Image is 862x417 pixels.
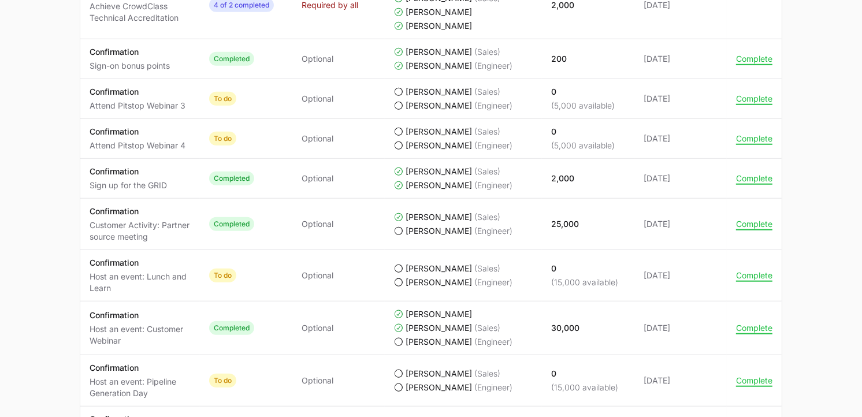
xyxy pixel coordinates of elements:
button: Complete [736,375,772,386]
span: (Sales) [474,368,500,379]
span: (Sales) [474,322,500,334]
span: [DATE] [644,218,718,230]
p: 25,000 [551,218,579,230]
span: Optional [302,270,333,281]
span: (Sales) [474,46,500,58]
span: [PERSON_NAME] [406,46,472,58]
button: Complete [736,323,772,333]
span: (Sales) [474,166,500,177]
p: Confirmation [90,257,191,269]
span: [PERSON_NAME] [406,336,472,348]
span: (Sales) [474,263,500,274]
span: [PERSON_NAME] [406,368,472,379]
span: [DATE] [644,375,718,386]
span: [PERSON_NAME] [406,140,472,151]
span: [PERSON_NAME] [406,180,472,191]
p: (5,000 available) [551,100,615,111]
p: Sign up for the GRID [90,180,167,191]
span: [PERSON_NAME] [406,100,472,111]
span: [PERSON_NAME] [406,86,472,98]
span: [DATE] [644,133,718,144]
button: Complete [736,270,772,281]
span: [DATE] [644,322,718,334]
button: Complete [736,173,772,184]
p: 0 [551,126,615,137]
p: 2,000 [551,173,574,184]
span: [DATE] [644,173,718,184]
span: [PERSON_NAME] [406,382,472,393]
span: (Engineer) [474,382,512,393]
span: (Engineer) [474,225,512,237]
span: Optional [302,322,333,334]
p: 200 [551,53,567,65]
p: Host an event: Customer Webinar [90,323,191,347]
span: [PERSON_NAME] [406,277,472,288]
span: [PERSON_NAME] [406,6,472,18]
span: [PERSON_NAME] [406,126,472,137]
p: Host an event: Pipeline Generation Day [90,376,191,399]
span: Optional [302,218,333,230]
span: [DATE] [644,270,718,281]
p: Achieve CrowdClass Technical Accreditation [90,1,191,24]
button: Complete [736,94,772,104]
p: 0 [551,86,615,98]
span: [PERSON_NAME] [406,308,472,320]
button: Complete [736,219,772,229]
p: Confirmation [90,46,170,58]
span: [PERSON_NAME] [406,263,472,274]
p: Host an event: Lunch and Learn [90,271,191,294]
span: (Sales) [474,86,500,98]
p: 30,000 [551,322,579,334]
span: (Sales) [474,211,500,223]
span: [PERSON_NAME] [406,166,472,177]
p: 0 [551,368,618,379]
span: Optional [302,173,333,184]
span: [PERSON_NAME] [406,211,472,223]
span: [PERSON_NAME] [406,20,472,32]
span: [PERSON_NAME] [406,225,472,237]
p: (15,000 available) [551,277,618,288]
span: Optional [302,375,333,386]
span: Optional [302,133,333,144]
span: (Engineer) [474,100,512,111]
span: (Sales) [474,126,500,137]
span: [DATE] [644,93,718,105]
button: Complete [736,54,772,64]
p: Confirmation [90,362,191,374]
span: Optional [302,93,333,105]
p: 0 [551,263,618,274]
span: (Engineer) [474,277,512,288]
p: Confirmation [90,126,185,137]
span: Optional [302,53,333,65]
span: (Engineer) [474,60,512,72]
span: [DATE] [644,53,718,65]
p: Confirmation [90,206,191,217]
p: Sign-on bonus points [90,60,170,72]
p: Attend Pitstop Webinar 4 [90,140,185,151]
span: (Engineer) [474,140,512,151]
span: [PERSON_NAME] [406,322,472,334]
p: Confirmation [90,86,185,98]
p: (15,000 available) [551,382,618,393]
span: (Engineer) [474,336,512,348]
button: Complete [736,133,772,144]
span: [PERSON_NAME] [406,60,472,72]
p: Confirmation [90,310,191,321]
p: Customer Activity: Partner source meeting [90,219,191,243]
p: Attend Pitstop Webinar 3 [90,100,185,111]
p: (5,000 available) [551,140,615,151]
span: (Engineer) [474,180,512,191]
p: Confirmation [90,166,167,177]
